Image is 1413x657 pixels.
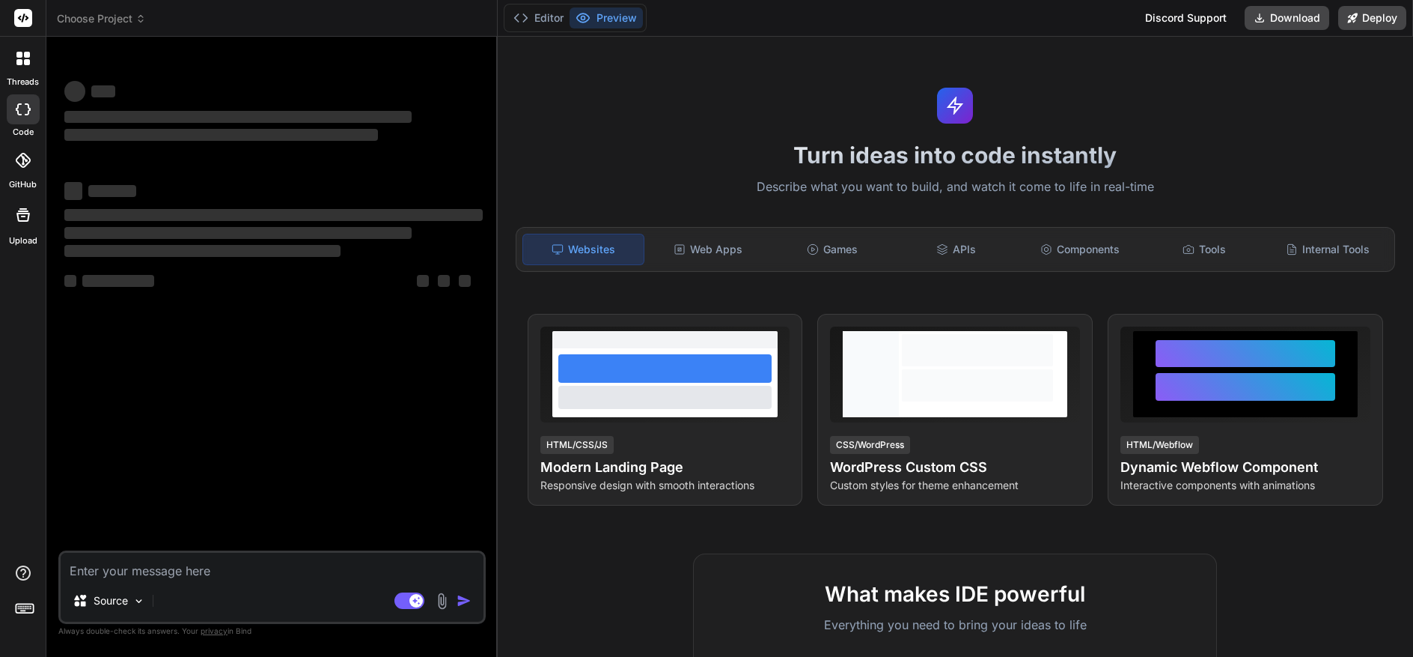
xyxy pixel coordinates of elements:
[540,436,614,454] div: HTML/CSS/JS
[718,616,1192,634] p: Everything you need to bring your ideas to life
[1338,6,1406,30] button: Deploy
[64,275,76,287] span: ‌
[507,142,1404,169] h1: Turn ideas into code instantly
[895,234,1016,265] div: APIs
[64,245,341,257] span: ‌
[1120,457,1370,478] h4: Dynamic Webflow Component
[58,624,486,638] p: Always double-check its answers. Your in Bind
[88,185,136,197] span: ‌
[64,81,85,102] span: ‌
[540,478,790,493] p: Responsive design with smooth interactions
[64,111,412,123] span: ‌
[1120,436,1199,454] div: HTML/Webflow
[91,85,115,97] span: ‌
[830,478,1080,493] p: Custom styles for theme enhancement
[507,178,1404,197] p: Describe what you want to build, and watch it come to life in real-time
[772,234,893,265] div: Games
[1120,478,1370,493] p: Interactive components with animations
[57,11,146,26] span: Choose Project
[9,234,37,247] label: Upload
[64,227,412,239] span: ‌
[507,7,570,28] button: Editor
[433,593,451,610] img: attachment
[1267,234,1388,265] div: Internal Tools
[64,209,483,221] span: ‌
[457,593,471,608] img: icon
[522,234,645,265] div: Websites
[540,457,790,478] h4: Modern Landing Page
[13,126,34,139] label: code
[417,275,429,287] span: ‌
[1245,6,1329,30] button: Download
[9,178,37,191] label: GitHub
[201,626,228,635] span: privacy
[7,76,39,88] label: threads
[132,595,145,608] img: Pick Models
[718,578,1192,610] h2: What makes IDE powerful
[459,275,471,287] span: ‌
[1136,6,1236,30] div: Discord Support
[1144,234,1265,265] div: Tools
[570,7,643,28] button: Preview
[1019,234,1141,265] div: Components
[82,275,154,287] span: ‌
[830,436,910,454] div: CSS/WordPress
[438,275,450,287] span: ‌
[830,457,1080,478] h4: WordPress Custom CSS
[647,234,769,265] div: Web Apps
[64,129,378,141] span: ‌
[64,182,82,200] span: ‌
[94,593,128,608] p: Source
